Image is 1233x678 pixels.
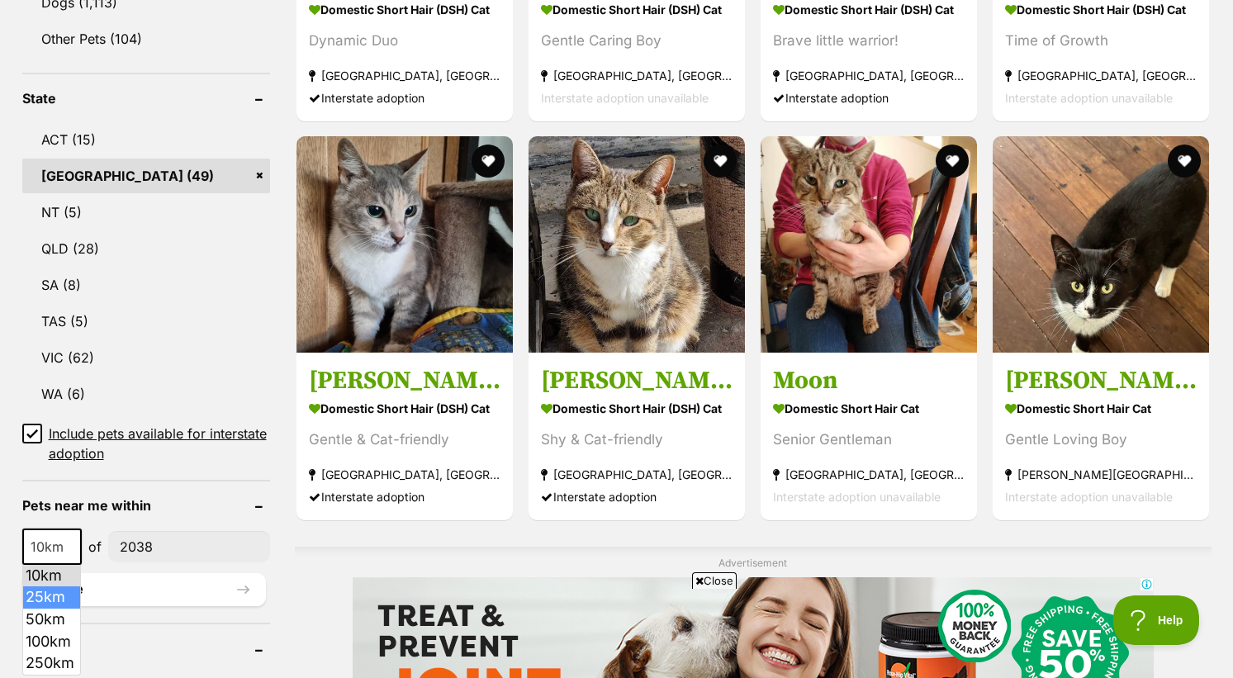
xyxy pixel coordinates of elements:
li: 10km [23,565,80,587]
a: NT (5) [22,195,270,230]
a: Moon Domestic Short Hair Cat Senior Gentleman [GEOGRAPHIC_DATA], [GEOGRAPHIC_DATA] Interstate ado... [761,353,977,520]
div: Interstate adoption [541,486,733,508]
li: 100km [23,631,80,653]
a: ACT (15) [22,122,270,157]
img: Chloe - Domestic Short Hair (DSH) Cat [529,136,745,353]
div: Senior Gentleman [773,429,965,451]
a: SA (8) [22,268,270,302]
a: Other Pets (104) [22,21,270,56]
a: TAS (5) [22,304,270,339]
span: Interstate adoption unavailable [1005,490,1173,504]
button: favourite [704,145,737,178]
span: 10km [24,535,80,558]
strong: Domestic Short Hair Cat [773,396,965,420]
a: WA (6) [22,377,270,411]
div: Dynamic Duo [309,29,500,51]
button: favourite [936,145,969,178]
header: State [22,91,270,106]
header: Gender [22,641,270,656]
strong: Domestic Short Hair (DSH) Cat [309,396,500,420]
a: Include pets available for interstate adoption [22,424,270,463]
span: of [88,537,102,557]
input: postcode [108,531,270,562]
iframe: Help Scout Beacon - Open [1113,595,1200,645]
strong: Domestic Short Hair Cat [1005,396,1197,420]
strong: [GEOGRAPHIC_DATA], [GEOGRAPHIC_DATA] [1005,64,1197,86]
span: 10km [22,529,82,565]
strong: [GEOGRAPHIC_DATA], [GEOGRAPHIC_DATA] [541,64,733,86]
h3: [PERSON_NAME] [1005,365,1197,396]
h3: Moon [773,365,965,396]
strong: [GEOGRAPHIC_DATA], [GEOGRAPHIC_DATA] [309,64,500,86]
div: Interstate adoption [773,86,965,108]
a: QLD (28) [22,231,270,266]
button: favourite [472,145,505,178]
a: [PERSON_NAME] Domestic Short Hair (DSH) Cat Shy & Cat-friendly [GEOGRAPHIC_DATA], [GEOGRAPHIC_DAT... [529,353,745,520]
span: Include pets available for interstate adoption [49,424,270,463]
header: Pets near me within [22,498,270,513]
div: Interstate adoption [309,86,500,108]
a: [GEOGRAPHIC_DATA] (49) [22,159,270,193]
strong: [GEOGRAPHIC_DATA], [GEOGRAPHIC_DATA] [309,463,500,486]
img: Zoe - Domestic Short Hair (DSH) Cat [296,136,513,353]
div: Time of Growth [1005,29,1197,51]
img: Moon - Domestic Short Hair Cat [761,136,977,353]
div: Shy & Cat-friendly [541,429,733,451]
span: Interstate adoption unavailable [1005,90,1173,104]
span: Interstate adoption unavailable [541,90,709,104]
li: 50km [23,609,80,631]
button: favourite [1169,145,1202,178]
strong: [GEOGRAPHIC_DATA], [GEOGRAPHIC_DATA] [773,463,965,486]
a: [PERSON_NAME] Domestic Short Hair (DSH) Cat Gentle & Cat-friendly [GEOGRAPHIC_DATA], [GEOGRAPHIC_... [296,353,513,520]
li: 25km [23,586,80,609]
li: 250km [23,652,80,675]
div: Brave little warrior! [773,29,965,51]
div: Gentle Caring Boy [541,29,733,51]
img: Sylvester - Domestic Short Hair Cat [993,136,1209,353]
h3: [PERSON_NAME] [309,365,500,396]
h3: [PERSON_NAME] [541,365,733,396]
strong: [GEOGRAPHIC_DATA], [GEOGRAPHIC_DATA] [773,64,965,86]
div: Gentle & Cat-friendly [309,429,500,451]
span: Close [692,572,737,589]
div: Gentle Loving Boy [1005,429,1197,451]
button: Update [22,573,266,606]
strong: Domestic Short Hair (DSH) Cat [541,396,733,420]
a: VIC (62) [22,340,270,375]
span: Interstate adoption unavailable [773,490,941,504]
strong: [GEOGRAPHIC_DATA], [GEOGRAPHIC_DATA] [541,463,733,486]
div: Interstate adoption [309,486,500,508]
a: [PERSON_NAME] Domestic Short Hair Cat Gentle Loving Boy [PERSON_NAME][GEOGRAPHIC_DATA][PERSON_NAM... [993,353,1209,520]
strong: [PERSON_NAME][GEOGRAPHIC_DATA][PERSON_NAME], [GEOGRAPHIC_DATA] [1005,463,1197,486]
iframe: Advertisement [316,595,918,670]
